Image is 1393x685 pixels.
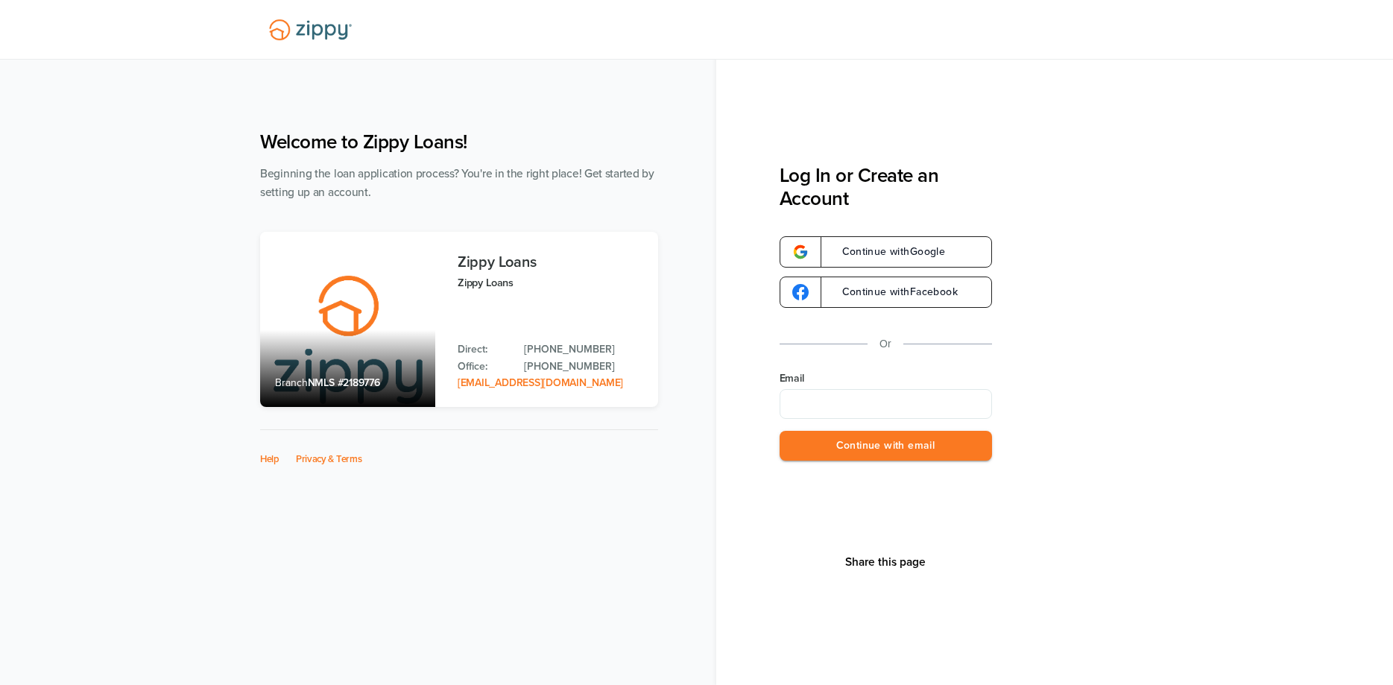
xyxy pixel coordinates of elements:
a: Office Phone: 512-975-2947 [524,359,643,375]
p: Or [879,335,891,353]
a: Help [260,453,279,465]
a: google-logoContinue withFacebook [780,277,992,308]
h1: Welcome to Zippy Loans! [260,130,658,154]
span: Continue with Facebook [827,287,958,297]
p: Office: [458,359,509,375]
a: Email Address: zippyguide@zippymh.com [458,376,623,389]
a: Privacy & Terms [296,453,362,465]
img: google-logo [792,284,809,300]
h3: Zippy Loans [458,254,643,271]
img: Lender Logo [260,13,361,47]
span: Branch [275,376,308,389]
p: Zippy Loans [458,274,643,291]
a: google-logoContinue withGoogle [780,236,992,268]
span: Beginning the loan application process? You're in the right place! Get started by setting up an a... [260,167,654,199]
a: Direct Phone: 512-975-2947 [524,341,643,358]
label: Email [780,371,992,386]
img: google-logo [792,244,809,260]
span: Continue with Google [827,247,946,257]
h3: Log In or Create an Account [780,164,992,210]
p: Direct: [458,341,509,358]
input: Email Address [780,389,992,419]
span: NMLS #2189776 [308,376,380,389]
button: Continue with email [780,431,992,461]
button: Share This Page [841,555,930,569]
